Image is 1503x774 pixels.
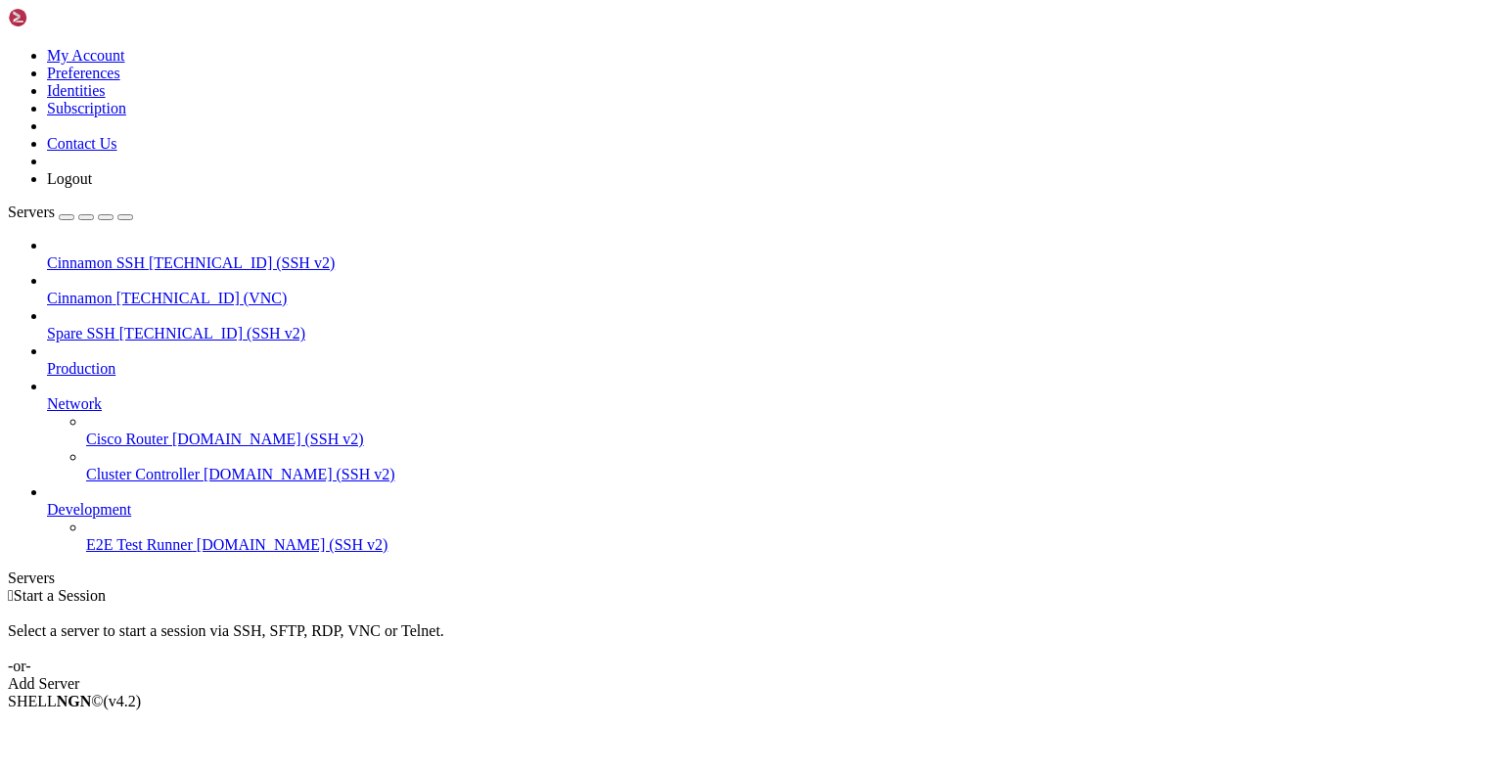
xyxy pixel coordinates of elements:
span: Development [47,501,131,518]
li: Development [47,483,1495,554]
a: Logout [47,170,92,187]
span: 4.2.0 [104,693,142,709]
span: SHELL © [8,693,141,709]
span: Start a Session [14,587,106,604]
a: My Account [47,47,125,64]
div: Select a server to start a session via SSH, SFTP, RDP, VNC or Telnet. -or- [8,605,1495,675]
span: [TECHNICAL_ID] (SSH v2) [119,325,305,341]
a: Cinnamon SSH [TECHNICAL_ID] (SSH v2) [47,254,1495,272]
a: Contact Us [47,135,117,152]
a: Spare SSH [TECHNICAL_ID] (SSH v2) [47,325,1495,342]
a: Production [47,360,1495,378]
span: Spare SSH [47,325,115,341]
a: Servers [8,204,133,220]
span: E2E Test Runner [86,536,193,553]
a: Subscription [47,100,126,116]
li: Cinnamon [TECHNICAL_ID] (VNC) [47,272,1495,307]
div: Add Server [8,675,1495,693]
a: Identities [47,82,106,99]
li: Cinnamon SSH [TECHNICAL_ID] (SSH v2) [47,237,1495,272]
a: E2E Test Runner [DOMAIN_NAME] (SSH v2) [86,536,1495,554]
span: [DOMAIN_NAME] (SSH v2) [197,536,388,553]
span: Network [47,395,102,412]
li: Production [47,342,1495,378]
span: Cisco Router [86,431,168,447]
a: Cinnamon [TECHNICAL_ID] (VNC) [47,290,1495,307]
a: Cluster Controller [DOMAIN_NAME] (SSH v2) [86,466,1495,483]
li: Cluster Controller [DOMAIN_NAME] (SSH v2) [86,448,1495,483]
li: Network [47,378,1495,483]
li: Cisco Router [DOMAIN_NAME] (SSH v2) [86,413,1495,448]
a: Network [47,395,1495,413]
span:  [8,587,14,604]
a: Preferences [47,65,120,81]
span: [TECHNICAL_ID] (VNC) [116,290,288,306]
span: Cinnamon [47,290,113,306]
span: [DOMAIN_NAME] (SSH v2) [172,431,364,447]
b: NGN [57,693,92,709]
li: E2E Test Runner [DOMAIN_NAME] (SSH v2) [86,519,1495,554]
li: Spare SSH [TECHNICAL_ID] (SSH v2) [47,307,1495,342]
a: Cisco Router [DOMAIN_NAME] (SSH v2) [86,431,1495,448]
img: Shellngn [8,8,120,27]
span: [DOMAIN_NAME] (SSH v2) [204,466,395,482]
a: Development [47,501,1495,519]
span: Servers [8,204,55,220]
span: Cluster Controller [86,466,200,482]
span: [TECHNICAL_ID] (SSH v2) [149,254,335,271]
span: Cinnamon SSH [47,254,145,271]
span: Production [47,360,115,377]
div: Servers [8,569,1495,587]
